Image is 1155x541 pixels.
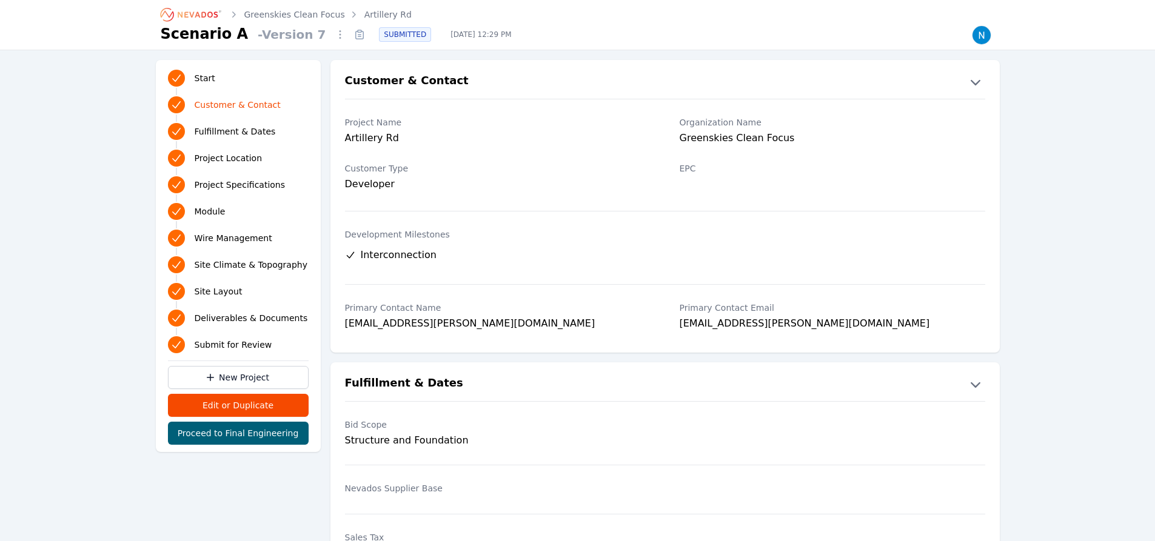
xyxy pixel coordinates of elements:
[168,394,309,417] button: Edit or Duplicate
[345,72,469,91] h2: Customer & Contact
[195,72,215,84] span: Start
[330,72,1000,91] button: Customer & Contact
[345,419,651,431] label: Bid Scope
[168,67,309,356] nav: Progress
[161,5,412,24] nav: Breadcrumb
[330,374,1000,394] button: Fulfillment & Dates
[195,152,263,164] span: Project Location
[195,285,243,297] span: Site Layout
[345,131,651,148] div: Artillery Rd
[680,116,985,128] label: Organization Name
[195,125,276,138] span: Fulfillment & Dates
[345,228,985,241] label: Development Milestones
[195,232,272,244] span: Wire Management
[345,302,651,314] label: Primary Contact Name
[345,433,651,448] div: Structure and Foundation
[680,302,985,314] label: Primary Contact Email
[168,422,309,445] button: Proceed to Final Engineering
[195,339,272,351] span: Submit for Review
[345,374,463,394] h2: Fulfillment & Dates
[161,24,249,44] h1: Scenario A
[364,8,412,21] a: Artillery Rd
[195,99,281,111] span: Customer & Contact
[379,27,431,42] div: SUBMITTED
[345,116,651,128] label: Project Name
[195,205,226,217] span: Module
[345,177,651,191] div: Developer
[195,259,307,271] span: Site Climate & Topography
[244,8,345,21] a: Greenskies Clean Focus
[680,316,985,333] div: [EMAIL_ADDRESS][PERSON_NAME][DOMAIN_NAME]
[680,131,985,148] div: Greenskies Clean Focus
[345,162,651,174] label: Customer Type
[441,30,521,39] span: [DATE] 12:29 PM
[345,316,651,333] div: [EMAIL_ADDRESS][PERSON_NAME][DOMAIN_NAME]
[972,25,991,45] img: Nick Rompala
[195,312,308,324] span: Deliverables & Documents
[361,248,437,262] span: Interconnection
[680,162,985,174] label: EPC
[168,366,309,389] a: New Project
[253,26,330,43] span: - Version 7
[345,482,651,494] label: Nevados Supplier Base
[195,179,286,191] span: Project Specifications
